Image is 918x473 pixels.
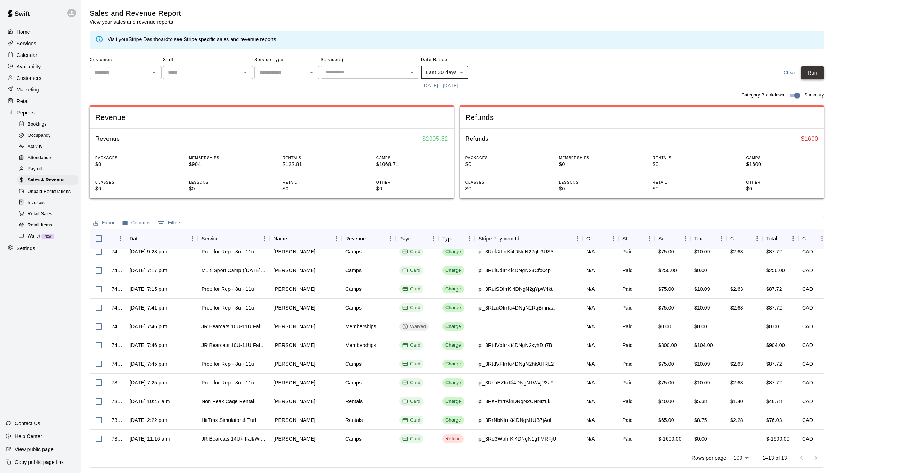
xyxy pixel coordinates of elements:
button: Show filters [155,217,183,229]
div: Total [763,229,799,249]
p: Reports [17,109,35,116]
div: Tax [691,229,727,249]
div: Paid [622,379,633,386]
div: $904.00 [766,342,785,349]
span: Wallet [28,233,40,240]
div: Brittany Gray [273,267,315,274]
span: Retail Items [28,222,52,229]
div: Subtotal [658,229,670,249]
div: Monique Raymond [273,323,315,330]
div: WalletNew [17,231,78,242]
p: Settings [17,245,35,252]
a: Home [6,27,75,37]
div: Type [439,229,475,249]
div: Invoices [17,198,78,208]
div: CAD [802,342,813,349]
div: Coupon [586,229,598,249]
span: Service Type [254,54,319,66]
div: Charge [445,379,461,386]
p: $0 [559,161,631,168]
button: Menu [259,233,270,244]
p: RENTALS [283,155,355,161]
div: Charge [445,267,461,274]
div: Availability [6,61,75,72]
button: Menu [115,233,126,244]
div: Attendance [17,153,78,163]
p: CLASSES [465,180,537,185]
div: Card [402,286,421,293]
a: Attendance [17,153,81,164]
div: pi_3RtzuOIrrKi4DNgN2RqBmnaa [478,304,555,311]
div: Multi Sport Camp (Aug 18-22) [201,267,266,274]
h6: Refunds [465,134,488,144]
span: Bookings [28,121,47,128]
button: Sort [598,234,608,244]
div: Camps [345,285,362,293]
p: $0 [465,161,537,168]
span: Attendance [28,154,51,162]
button: Sort [418,234,428,244]
div: 743869 [112,342,122,349]
p: Retail [17,98,30,105]
p: Copy public page link [15,459,64,466]
div: Prep for Rep - 8u - 11u [201,360,254,368]
div: Tax [694,229,702,249]
div: N/A [586,360,595,368]
div: $2.63 [730,304,743,311]
p: Services [17,40,36,47]
div: Card [402,305,421,311]
div: N/A [586,267,595,274]
div: $87.72 [766,360,782,368]
div: $2.63 [730,379,743,386]
div: 739928 [112,379,122,386]
span: New [41,234,54,238]
button: Sort [375,234,385,244]
span: Activity [28,143,42,150]
div: Name [273,229,287,249]
a: Reports [6,107,75,118]
div: pi_3RtdVFIrrKi4DNgN2hkAHRL2 [478,360,554,368]
p: $0 [376,185,448,193]
p: LESSONS [189,180,261,185]
a: Bookings [17,119,81,130]
a: Retail [6,96,75,107]
div: Bonnie Eby [273,248,315,255]
p: $0 [465,185,537,193]
div: $0.00 [658,323,671,330]
p: Home [17,28,30,36]
div: Status [622,229,634,249]
h6: Revenue [95,134,120,144]
div: Paid [622,342,633,349]
div: Currency [802,229,806,249]
button: Menu [608,233,619,244]
div: Retail Sales [17,209,78,219]
div: Camps [345,360,362,368]
div: Prep for Rep - 8u - 11u [201,379,254,386]
p: OTHER [376,180,448,185]
div: $87.72 [766,248,782,255]
p: $0 [559,185,631,193]
div: Monique Raymond [273,360,315,368]
div: Camps [345,267,362,274]
div: Settings [6,243,75,254]
p: Availability [17,63,41,70]
div: CAD [802,304,813,311]
div: $0.00 [694,323,707,330]
p: View public page [15,446,54,453]
div: CAD [802,360,813,368]
span: Retail Sales [28,211,53,218]
button: Menu [752,233,763,244]
div: $104.00 [694,342,713,349]
div: $2.63 [730,360,743,368]
div: Service [198,229,270,249]
div: N/A [586,379,595,386]
div: Camps [345,379,362,386]
div: Charge [445,342,461,349]
h5: Sales and Revenue Report [90,9,181,18]
span: Occupancy [28,132,51,139]
div: Customers [6,73,75,84]
div: N/A [586,323,595,330]
p: MEMBERSHIPS [189,155,261,161]
div: pi_3RtdVpIrrKi4DNgN2syhDu7B [478,342,553,349]
a: Marketing [6,84,75,95]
